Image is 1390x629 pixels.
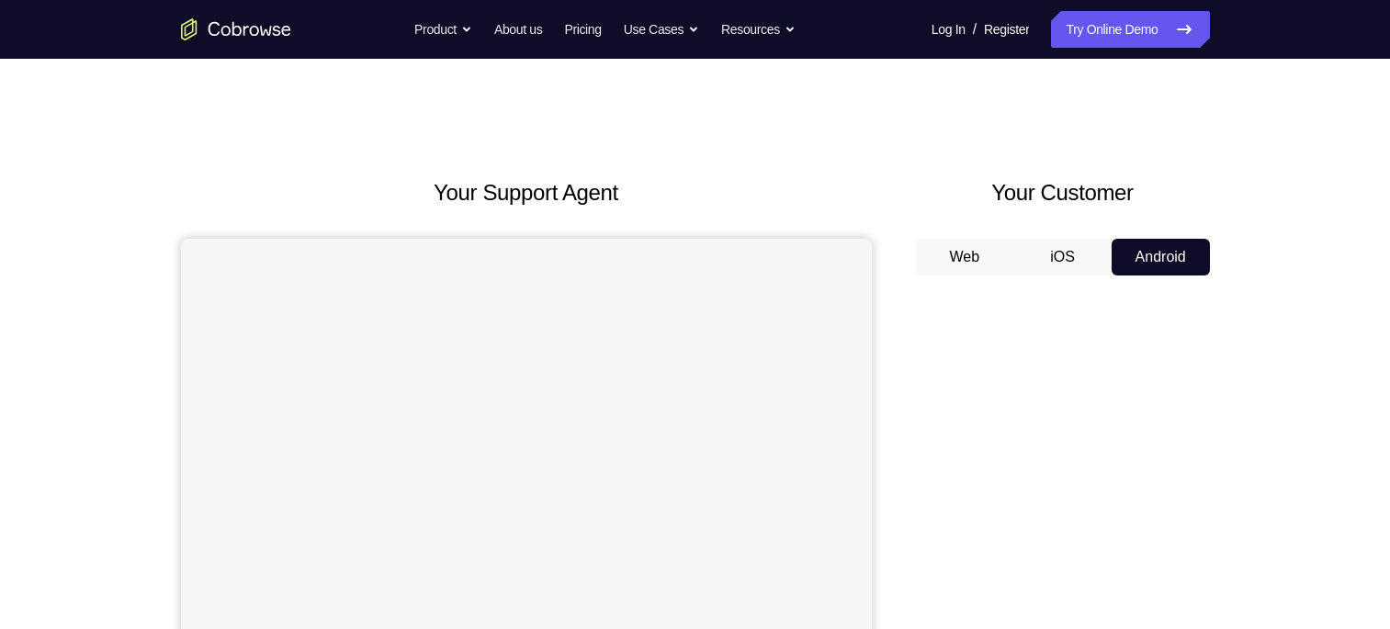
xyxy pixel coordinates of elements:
[1112,239,1210,275] button: Android
[973,18,977,40] span: /
[414,11,472,48] button: Product
[1013,239,1112,275] button: iOS
[564,11,601,48] a: Pricing
[916,239,1014,275] button: Web
[624,11,699,48] button: Use Cases
[932,11,966,48] a: Log In
[916,176,1210,209] h2: Your Customer
[984,11,1029,48] a: Register
[494,11,542,48] a: About us
[181,18,291,40] a: Go to the home page
[181,176,872,209] h2: Your Support Agent
[1051,11,1209,48] a: Try Online Demo
[721,11,796,48] button: Resources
